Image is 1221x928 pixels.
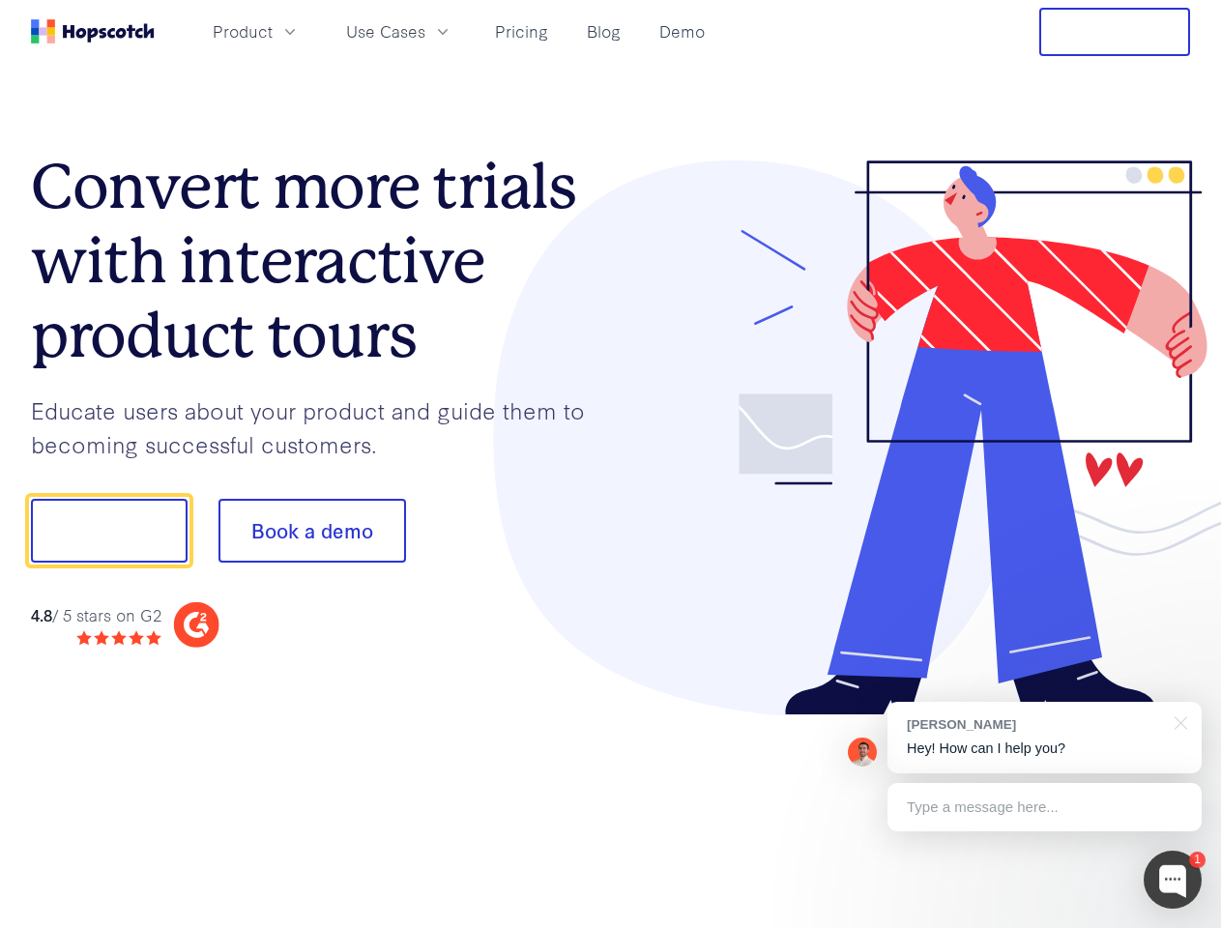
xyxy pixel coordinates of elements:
button: Show me! [31,499,188,563]
a: Pricing [487,15,556,47]
div: / 5 stars on G2 [31,603,161,627]
a: Demo [652,15,712,47]
div: 1 [1189,852,1206,868]
p: Educate users about your product and guide them to becoming successful customers. [31,393,611,460]
button: Product [201,15,311,47]
div: [PERSON_NAME] [907,715,1163,734]
a: Blog [579,15,628,47]
button: Book a demo [218,499,406,563]
h1: Convert more trials with interactive product tours [31,150,611,372]
span: Product [213,19,273,43]
span: Use Cases [346,19,425,43]
button: Use Cases [334,15,464,47]
p: Hey! How can I help you? [907,739,1182,759]
strong: 4.8 [31,603,52,625]
div: Type a message here... [887,783,1202,831]
a: Home [31,19,155,43]
button: Free Trial [1039,8,1190,56]
img: Mark Spera [848,738,877,767]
